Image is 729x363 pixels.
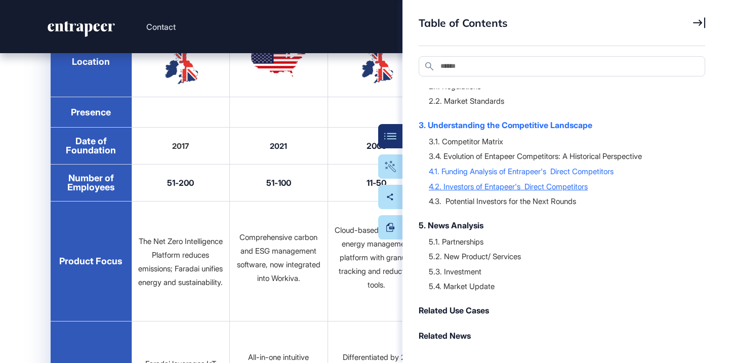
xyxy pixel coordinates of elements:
[236,230,321,285] p: Comprehensive carbon and ESG management software, now integrated into Workiva.
[429,236,695,247] div: 5.1. Partnerships
[250,46,307,78] img: 68a49c63ed5719f849e3cb76.png
[160,38,201,86] img: 68a49c2fed5719f849e3ca8b.png
[357,39,396,85] img: 68a49c2fed5719f849e3ca8b.png
[367,141,387,151] strong: 2009
[266,178,291,188] span: 51-100
[419,304,695,316] div: Related Use Cases
[146,20,176,33] button: Contact
[429,281,695,291] div: 5.4. Market Update
[367,178,386,188] span: 11-50
[429,151,695,161] div: 3.4. Evolution of Entapeer Competitors: A Historical Perspective
[167,178,194,188] strong: 51-200
[419,16,508,29] span: Table of Contents
[47,21,116,41] a: entrapeer-logo
[429,136,695,146] div: 3.1. Competitor Matrix
[334,223,419,292] p: Cloud-based carbon and energy management platform with granular tracking and reduction tools.
[270,141,287,151] span: 2021
[429,266,695,276] div: 5.3. Investment
[419,119,695,131] div: 3. Understanding the Competitive Landscape
[172,141,189,151] span: 2017
[419,219,695,231] div: 5. News Analysis
[429,166,695,176] div: 4.1. Funding Analysis of Entrapeer's Direct Competitors
[71,107,111,117] span: Presence
[59,256,123,266] span: Product Focus
[429,251,695,261] div: 5.2. New Product/ Services
[419,330,695,342] div: Related News
[66,136,116,155] span: Date of Foundation
[429,181,695,191] div: 4.2. Investors of Entapeer's Direct Competitors
[429,96,695,106] div: 2.2. Market Standards
[72,56,110,67] span: Location
[429,196,695,206] div: 4.3. Potential Investors for the Next Rounds
[67,173,115,192] span: Number of Employees
[138,234,224,289] p: The Net Zero Intelligence Platform reduces emissions; Faradai unifies energy and sustainability.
